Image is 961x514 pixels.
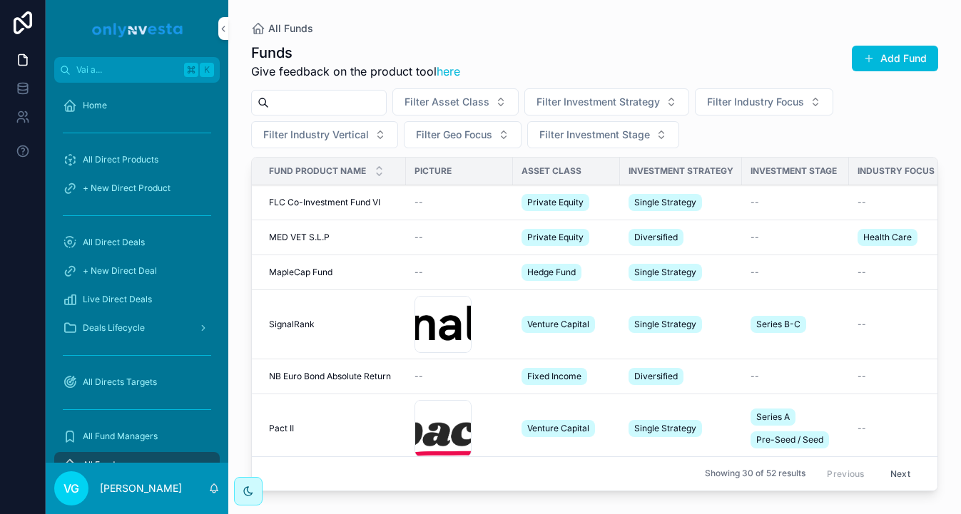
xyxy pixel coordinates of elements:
[634,197,696,208] span: Single Strategy
[269,197,380,208] span: FLC Co-Investment Fund VI
[437,64,460,78] a: here
[83,431,158,442] span: All Fund Managers
[751,267,759,278] span: --
[629,165,733,177] span: Investment Strategy
[54,93,220,118] a: Home
[204,64,210,75] font: K
[54,315,220,341] a: Deals Lifecycle
[751,406,840,451] a: Series APre-Seed / Seed
[415,267,423,278] span: --
[522,191,611,214] a: Private Equity
[858,423,947,434] a: --
[54,57,220,83] button: Vai a...K
[629,261,733,284] a: Single Strategy
[858,197,947,208] a: --
[83,265,157,277] span: + New Direct Deal
[527,197,584,208] span: Private Equity
[54,287,220,312] a: Live Direct Deals
[83,237,145,248] span: All Direct Deals
[858,267,947,278] a: --
[54,369,220,395] a: All Directs Targets
[756,434,823,446] span: Pre-Seed / Seed
[858,319,947,330] a: --
[251,63,460,80] span: Give feedback on the product tool
[527,232,584,243] span: Private Equity
[415,267,504,278] a: --
[415,197,423,208] span: --
[268,21,313,36] span: All Funds
[54,452,220,478] a: All Funds
[537,95,660,109] span: Filter Investment Strategy
[415,371,504,382] a: --
[858,226,947,249] a: Health Care
[707,95,804,109] span: Filter Industry Focus
[634,267,696,278] span: Single Strategy
[756,319,800,330] span: Series B-C
[858,197,866,208] span: --
[83,294,152,305] span: Live Direct Deals
[269,165,366,177] span: Fund Product Name
[415,371,423,382] span: --
[524,88,689,115] button: Select Button
[416,128,492,142] span: Filter Geo Focus
[522,226,611,249] a: Private Equity
[415,232,504,243] a: --
[54,423,220,449] a: All Fund Managers
[852,46,938,71] button: Add Fund
[751,371,759,382] span: --
[251,21,313,36] a: All Funds
[858,423,866,434] span: --
[858,371,866,382] span: --
[76,64,102,75] font: Vai a...
[527,267,576,278] span: Hedge Fund
[269,423,397,434] a: Pact II
[629,226,733,249] a: Diversified
[522,365,611,388] a: Fixed Income
[83,322,145,334] span: Deals Lifecycle
[629,417,733,440] a: Single Strategy
[269,319,397,330] a: SignalRank
[54,258,220,284] a: + New Direct Deal
[269,371,391,382] span: NB Euro Bond Absolute Return
[415,197,504,208] a: --
[269,371,397,382] a: NB Euro Bond Absolute Return
[269,319,315,330] span: SignalRank
[100,481,182,495] p: [PERSON_NAME]
[858,267,866,278] span: --
[392,88,519,115] button: Select Button
[751,197,759,208] span: --
[415,232,423,243] span: --
[522,261,611,284] a: Hedge Fund
[634,371,678,382] span: Diversified
[269,267,397,278] a: MapleCap Fund
[54,230,220,255] a: All Direct Deals
[751,371,840,382] a: --
[858,319,866,330] span: --
[83,459,119,471] span: All Funds
[629,313,733,336] a: Single Strategy
[629,365,733,388] a: Diversified
[83,376,157,388] span: All Directs Targets
[705,468,805,480] span: Showing 30 of 52 results
[522,417,611,440] a: Venture Capital
[880,463,920,485] button: Next
[269,267,332,278] span: MapleCap Fund
[756,411,790,423] span: Series A
[522,313,611,336] a: Venture Capital
[83,100,107,111] span: Home
[269,232,397,243] a: MED VET S.L.P
[54,147,220,173] a: All Direct Products
[415,165,452,177] span: Picture
[751,267,840,278] a: --
[527,371,581,382] span: Fixed Income
[527,121,679,148] button: Select Button
[751,232,759,243] span: --
[634,319,696,330] span: Single Strategy
[634,423,696,434] span: Single Strategy
[269,232,330,243] span: MED VET S.L.P
[858,165,935,177] span: Industry Focus
[269,197,397,208] a: FLC Co-Investment Fund VI
[695,88,833,115] button: Select Button
[83,154,158,165] span: All Direct Products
